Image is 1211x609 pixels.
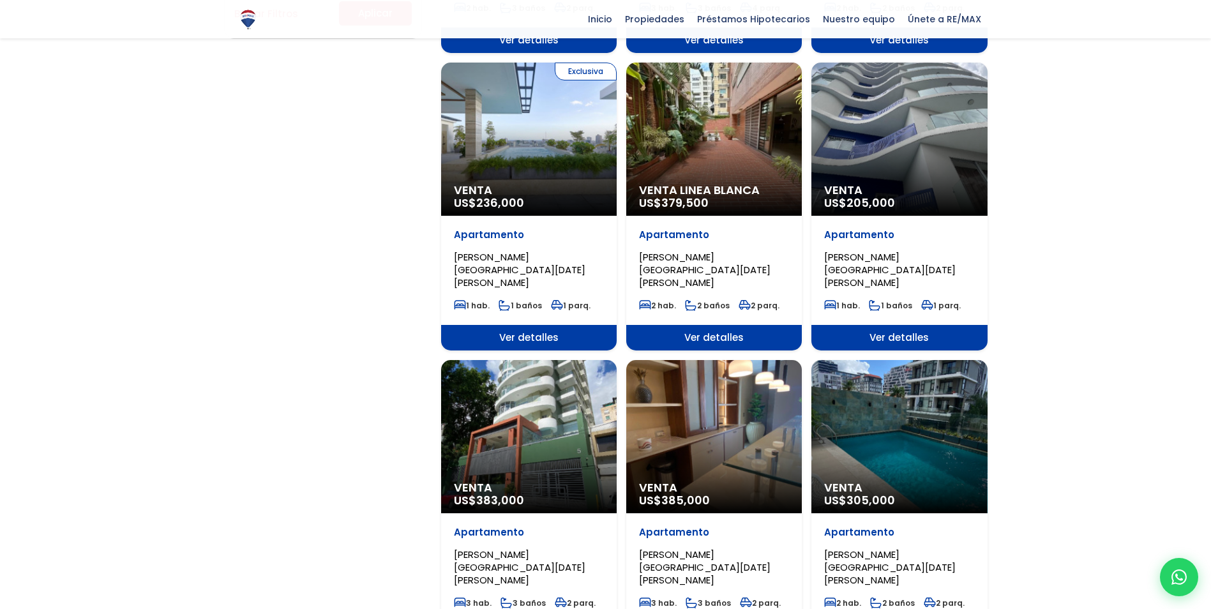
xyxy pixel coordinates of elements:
[237,8,259,31] img: Logo de REMAX
[555,598,596,608] span: 2 parq.
[619,10,691,29] span: Propiedades
[824,250,956,289] span: [PERSON_NAME][GEOGRAPHIC_DATA][DATE][PERSON_NAME]
[686,598,731,608] span: 3 baños
[626,325,802,350] span: Ver detalles
[691,10,816,29] span: Préstamos Hipotecarios
[454,548,585,587] span: [PERSON_NAME][GEOGRAPHIC_DATA][DATE][PERSON_NAME]
[661,492,710,508] span: 385,000
[582,10,619,29] span: Inicio
[824,195,895,211] span: US$
[441,27,617,53] span: Ver detalles
[824,526,974,539] p: Apartamento
[824,300,860,311] span: 1 hab.
[685,300,730,311] span: 2 baños
[639,195,709,211] span: US$
[824,548,956,587] span: [PERSON_NAME][GEOGRAPHIC_DATA][DATE][PERSON_NAME]
[739,300,779,311] span: 2 parq.
[924,598,965,608] span: 2 parq.
[639,526,789,539] p: Apartamento
[441,325,617,350] span: Ver detalles
[454,195,524,211] span: US$
[824,481,974,494] span: Venta
[454,300,490,311] span: 1 hab.
[811,63,987,350] a: Venta US$205,000 Apartamento [PERSON_NAME][GEOGRAPHIC_DATA][DATE][PERSON_NAME] 1 hab. 1 baños 1 p...
[639,548,771,587] span: [PERSON_NAME][GEOGRAPHIC_DATA][DATE][PERSON_NAME]
[824,229,974,241] p: Apartamento
[454,492,524,508] span: US$
[639,300,676,311] span: 2 hab.
[476,492,524,508] span: 383,000
[816,10,901,29] span: Nuestro equipo
[454,250,585,289] span: [PERSON_NAME][GEOGRAPHIC_DATA][DATE][PERSON_NAME]
[441,63,617,350] a: Exclusiva Venta US$236,000 Apartamento [PERSON_NAME][GEOGRAPHIC_DATA][DATE][PERSON_NAME] 1 hab. 1...
[824,492,895,508] span: US$
[454,481,604,494] span: Venta
[555,63,617,80] span: Exclusiva
[454,526,604,539] p: Apartamento
[824,184,974,197] span: Venta
[740,598,781,608] span: 2 parq.
[454,184,604,197] span: Venta
[626,27,802,53] span: Ver detalles
[626,63,802,350] a: Venta Linea Blanca US$379,500 Apartamento [PERSON_NAME][GEOGRAPHIC_DATA][DATE][PERSON_NAME] 2 hab...
[639,229,789,241] p: Apartamento
[639,492,710,508] span: US$
[846,492,895,508] span: 305,000
[846,195,895,211] span: 205,000
[454,229,604,241] p: Apartamento
[499,300,542,311] span: 1 baños
[500,598,546,608] span: 3 baños
[454,598,492,608] span: 3 hab.
[824,598,861,608] span: 2 hab.
[639,598,677,608] span: 3 hab.
[870,598,915,608] span: 2 baños
[661,195,709,211] span: 379,500
[921,300,961,311] span: 1 parq.
[811,27,987,53] span: Ver detalles
[639,184,789,197] span: Venta Linea Blanca
[811,325,987,350] span: Ver detalles
[551,300,590,311] span: 1 parq.
[869,300,912,311] span: 1 baños
[476,195,524,211] span: 236,000
[901,10,988,29] span: Únete a RE/MAX
[639,481,789,494] span: Venta
[639,250,771,289] span: [PERSON_NAME][GEOGRAPHIC_DATA][DATE][PERSON_NAME]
